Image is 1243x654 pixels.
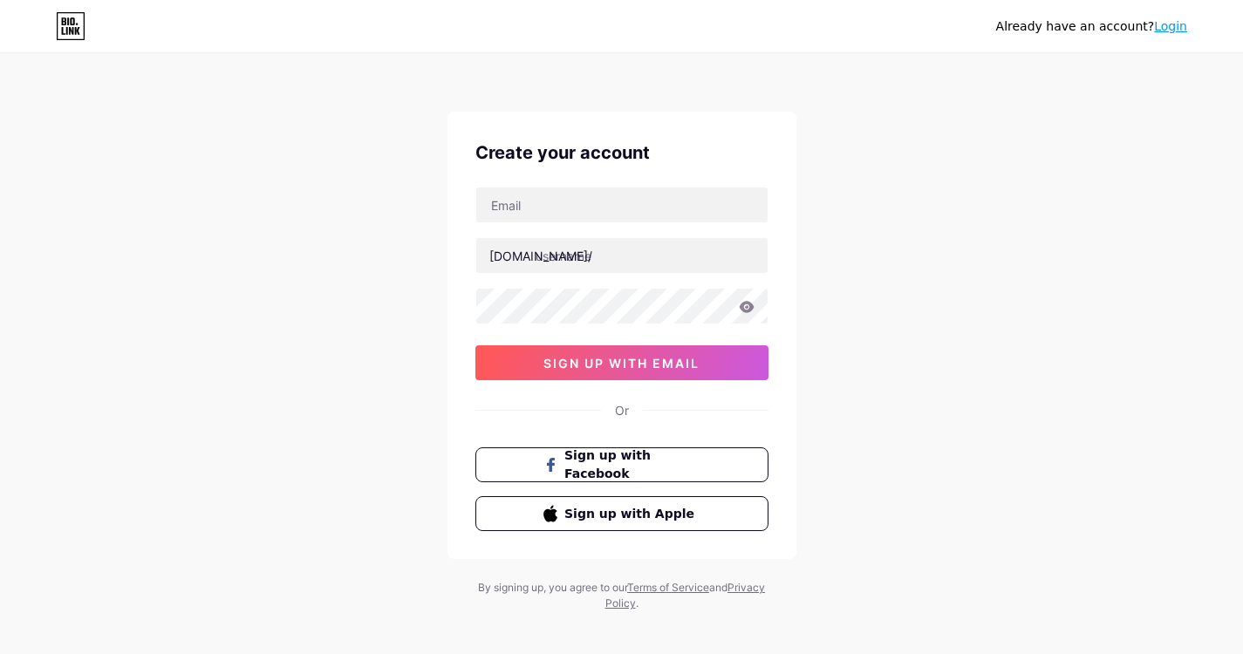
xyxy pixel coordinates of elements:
[564,446,700,483] span: Sign up with Facebook
[475,447,768,482] button: Sign up with Facebook
[476,187,768,222] input: Email
[476,238,768,273] input: username
[1154,19,1187,33] a: Login
[996,17,1187,36] div: Already have an account?
[489,247,592,265] div: [DOMAIN_NAME]/
[475,345,768,380] button: sign up with email
[615,401,629,419] div: Or
[474,580,770,611] div: By signing up, you agree to our and .
[627,581,709,594] a: Terms of Service
[543,356,700,371] span: sign up with email
[564,505,700,523] span: Sign up with Apple
[475,140,768,166] div: Create your account
[475,496,768,531] button: Sign up with Apple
